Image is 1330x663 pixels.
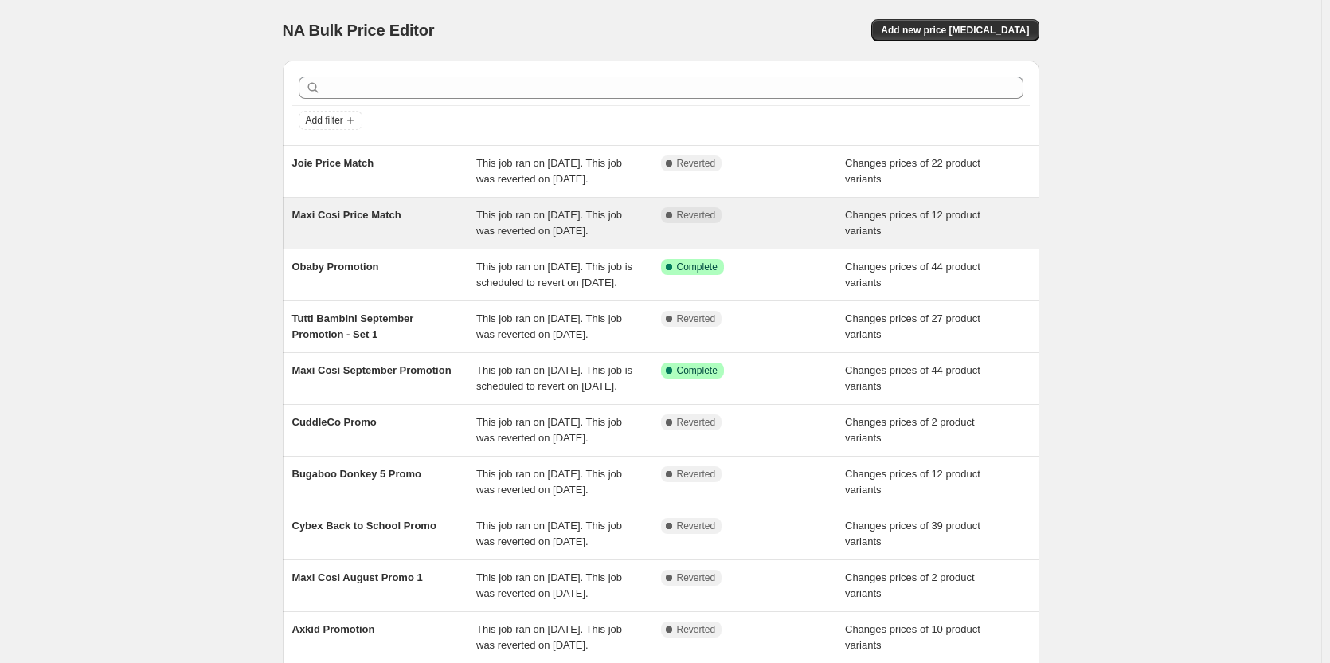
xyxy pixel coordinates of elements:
span: Reverted [677,468,716,481]
span: Maxi Cosi September Promotion [292,364,452,376]
span: Reverted [677,571,716,584]
span: Add new price [MEDICAL_DATA] [881,24,1029,37]
span: Changes prices of 2 product variants [845,416,975,444]
span: Reverted [677,623,716,636]
span: Reverted [677,312,716,325]
span: Changes prices of 2 product variants [845,571,975,599]
button: Add new price [MEDICAL_DATA] [871,19,1039,41]
button: Add filter [299,111,362,130]
span: This job ran on [DATE]. This job was reverted on [DATE]. [476,623,622,651]
span: CuddleCo Promo [292,416,377,428]
span: Reverted [677,520,716,532]
span: This job ran on [DATE]. This job is scheduled to revert on [DATE]. [476,364,632,392]
span: Complete [677,261,718,273]
span: Changes prices of 39 product variants [845,520,980,547]
span: Changes prices of 10 product variants [845,623,980,651]
span: Complete [677,364,718,377]
span: Obaby Promotion [292,261,379,273]
span: Tutti Bambini September Promotion - Set 1 [292,312,414,340]
span: Maxi Cosi August Promo 1 [292,571,423,583]
span: This job ran on [DATE]. This job was reverted on [DATE]. [476,157,622,185]
span: Add filter [306,114,343,127]
span: Joie Price Match [292,157,374,169]
span: Cybex Back to School Promo [292,520,436,532]
span: Changes prices of 12 product variants [845,468,980,496]
span: This job ran on [DATE]. This job was reverted on [DATE]. [476,416,622,444]
span: Reverted [677,416,716,429]
span: Changes prices of 22 product variants [845,157,980,185]
span: Bugaboo Donkey 5 Promo [292,468,422,480]
span: Changes prices of 44 product variants [845,261,980,288]
span: This job ran on [DATE]. This job was reverted on [DATE]. [476,209,622,237]
span: NA Bulk Price Editor [283,22,435,39]
span: Maxi Cosi Price Match [292,209,401,221]
span: Axkid Promotion [292,623,375,635]
span: Reverted [677,209,716,222]
span: Changes prices of 44 product variants [845,364,980,392]
span: Changes prices of 12 product variants [845,209,980,237]
span: This job ran on [DATE]. This job is scheduled to revert on [DATE]. [476,261,632,288]
span: This job ran on [DATE]. This job was reverted on [DATE]. [476,571,622,599]
span: This job ran on [DATE]. This job was reverted on [DATE]. [476,520,622,547]
span: This job ran on [DATE]. This job was reverted on [DATE]. [476,312,622,340]
span: Reverted [677,157,716,170]
span: This job ran on [DATE]. This job was reverted on [DATE]. [476,468,622,496]
span: Changes prices of 27 product variants [845,312,980,340]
